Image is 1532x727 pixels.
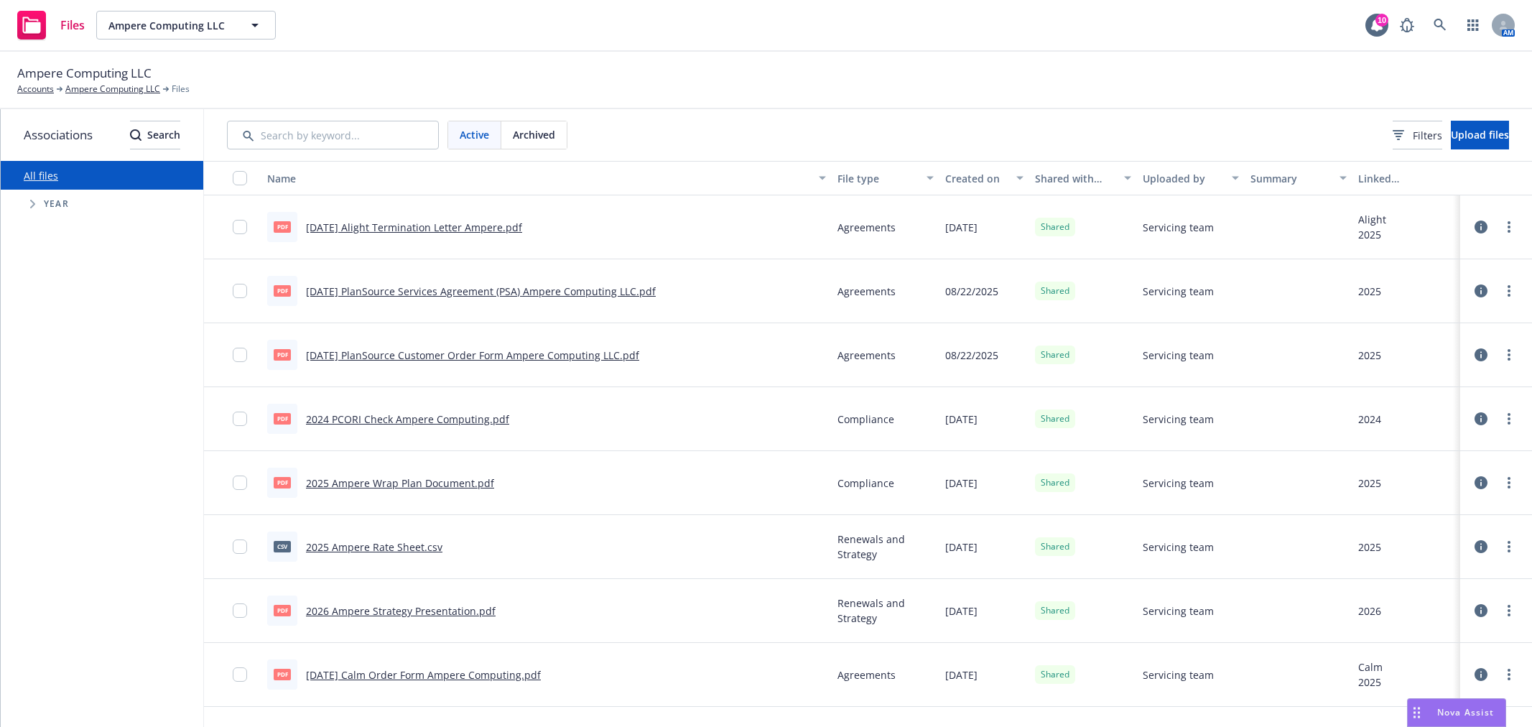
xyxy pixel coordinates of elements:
div: Drag to move [1408,699,1426,726]
button: Filters [1393,121,1442,149]
div: Summary [1250,171,1331,186]
button: Shared with client [1029,161,1137,195]
a: 2025 Ampere Rate Sheet.csv [306,540,442,554]
input: Toggle Row Selected [233,540,247,554]
span: Servicing team [1143,284,1214,299]
a: more [1500,410,1518,427]
span: pdf [274,413,291,424]
button: Linked associations [1352,161,1460,195]
button: Name [261,161,832,195]
span: [DATE] [945,603,978,619]
span: Compliance [837,476,894,491]
div: 2025 [1358,227,1386,242]
a: 2024 PCORI Check Ampere Computing.pdf [306,412,509,426]
span: Agreements [837,284,896,299]
a: more [1500,282,1518,300]
a: Search [1426,11,1454,40]
a: more [1500,538,1518,555]
span: Servicing team [1143,476,1214,491]
span: Agreements [837,220,896,235]
input: Search by keyword... [227,121,439,149]
span: Shared [1041,221,1069,233]
span: Files [172,83,190,96]
div: 10 [1375,13,1388,26]
a: Files [11,5,90,45]
input: Toggle Row Selected [233,476,247,490]
span: Year [44,200,69,208]
div: File type [837,171,918,186]
span: Shared [1041,540,1069,553]
span: Servicing team [1143,412,1214,427]
span: Active [460,127,489,142]
a: more [1500,346,1518,363]
input: Toggle Row Selected [233,348,247,362]
div: Name [267,171,810,186]
button: Summary [1245,161,1352,195]
span: Upload files [1451,128,1509,142]
span: csv [274,541,291,552]
span: pdf [274,669,291,680]
span: Renewals and Strategy [837,596,934,626]
span: Filters [1413,128,1442,143]
input: Toggle Row Selected [233,284,247,298]
span: [DATE] [945,476,978,491]
div: 2026 [1358,603,1381,619]
div: 2024 [1358,412,1381,427]
span: pdf [274,285,291,296]
a: Report a Bug [1393,11,1421,40]
span: [DATE] [945,220,978,235]
div: Linked associations [1358,171,1454,186]
span: pdf [274,605,291,616]
div: Created on [945,171,1008,186]
div: Alight [1358,212,1386,227]
a: more [1500,218,1518,236]
span: pdf [274,477,291,488]
input: Toggle Row Selected [233,220,247,234]
button: Nova Assist [1407,698,1506,727]
span: Renewals and Strategy [837,532,934,562]
input: Toggle Row Selected [233,603,247,618]
span: Ampere Computing LLC [108,18,233,33]
div: 2025 [1358,675,1383,690]
span: pdf [274,221,291,232]
span: Associations [24,126,93,144]
div: 2025 [1358,284,1381,299]
span: Ampere Computing LLC [17,64,152,83]
a: Ampere Computing LLC [65,83,160,96]
input: Toggle Row Selected [233,412,247,426]
span: Shared [1041,476,1069,489]
input: Toggle Row Selected [233,667,247,682]
a: more [1500,666,1518,683]
span: 08/22/2025 [945,284,998,299]
a: [DATE] PlanSource Services Agreement (PSA) Ampere Computing LLC.pdf [306,284,656,298]
button: Upload files [1451,121,1509,149]
span: Shared [1041,604,1069,617]
span: Servicing team [1143,220,1214,235]
span: [DATE] [945,667,978,682]
input: Select all [233,171,247,185]
button: Uploaded by [1137,161,1245,195]
span: Shared [1041,412,1069,425]
a: All files [24,169,58,182]
span: Servicing team [1143,667,1214,682]
a: Switch app [1459,11,1487,40]
a: 2025 Ampere Wrap Plan Document.pdf [306,476,494,490]
div: Calm [1358,659,1383,675]
span: 08/22/2025 [945,348,998,363]
span: Shared [1041,668,1069,681]
span: [DATE] [945,412,978,427]
button: File type [832,161,939,195]
div: Tree Example [1,190,203,218]
a: [DATE] Alight Termination Letter Ampere.pdf [306,221,522,234]
div: Search [130,121,180,149]
span: Files [60,19,85,31]
span: Servicing team [1143,348,1214,363]
span: Compliance [837,412,894,427]
div: Shared with client [1035,171,1115,186]
span: Servicing team [1143,540,1214,555]
a: [DATE] PlanSource Customer Order Form Ampere Computing LLC.pdf [306,348,639,362]
svg: Search [130,129,141,141]
span: Shared [1041,284,1069,297]
div: Uploaded by [1143,171,1223,186]
button: Ampere Computing LLC [96,11,276,40]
